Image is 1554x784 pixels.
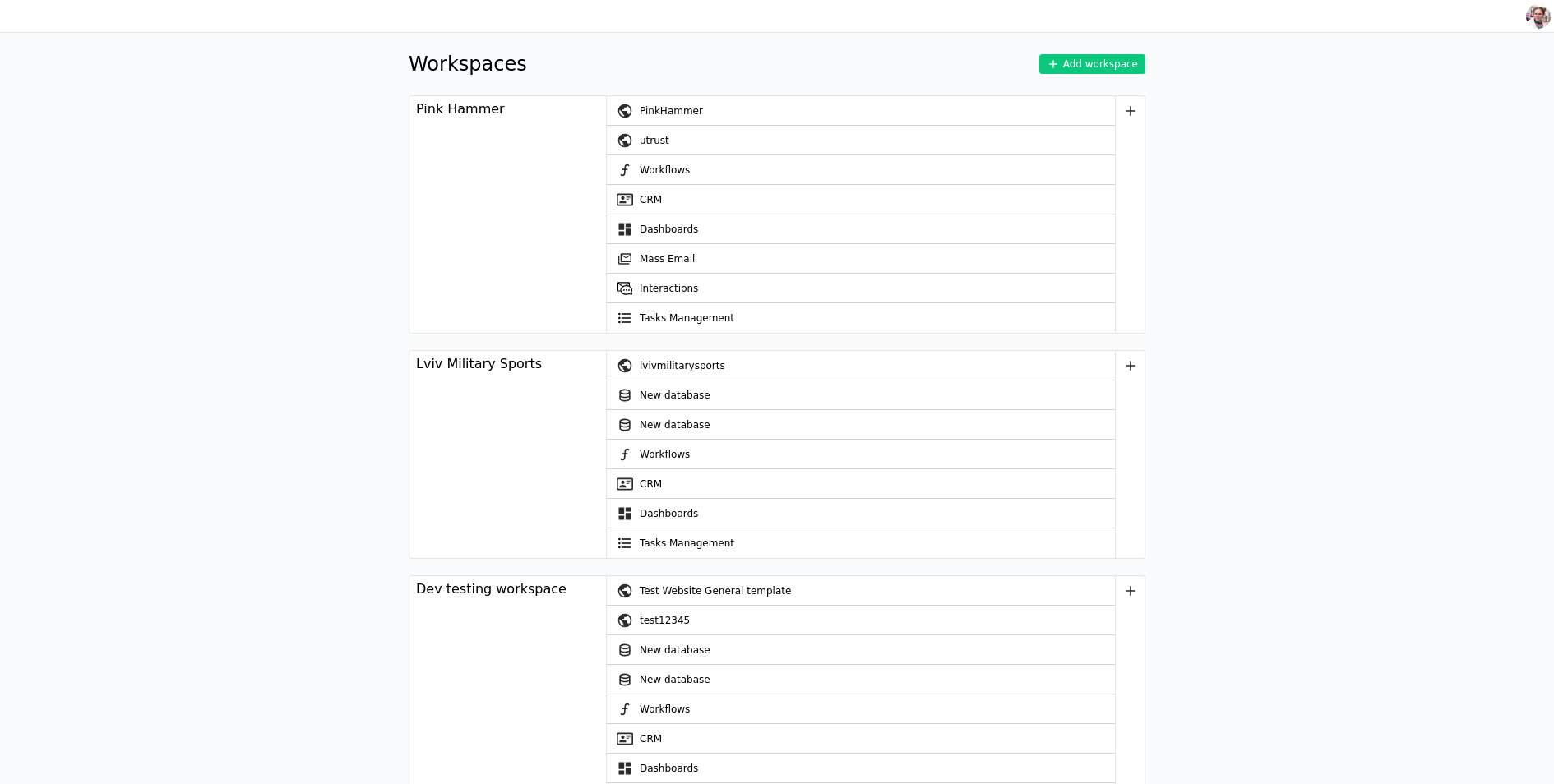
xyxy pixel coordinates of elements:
a: Interactions [607,274,1115,303]
a: lvivmilitarysports [607,351,1115,380]
div: utrust [640,126,1115,155]
a: Dashboards [607,754,1115,783]
a: New database [607,665,1115,694]
button: Add workspace [1039,54,1145,74]
div: Pink Hammer [416,99,505,119]
div: Dev testing workspace [416,579,567,599]
a: Workflows [607,155,1115,185]
a: CRM [607,724,1115,754]
div: test12345 [640,606,1115,635]
img: 1611404642663-DSC_1169-po-%D1%81cropped.jpg [1526,2,1551,31]
a: New database [607,635,1115,665]
a: Mass Email [607,244,1115,274]
a: Dashboards [607,214,1115,244]
a: test12345 [607,606,1115,635]
a: CRM [607,469,1115,499]
div: Lviv Military Sports [416,354,542,374]
a: utrust [607,126,1115,155]
a: Dashboards [607,499,1115,528]
div: PinkHammer [640,96,1115,126]
a: Tasks Management [607,303,1115,333]
a: Test Website General template [607,576,1115,606]
div: Test Website General template [640,576,1115,606]
a: New database [607,380,1115,410]
a: New database [607,410,1115,440]
div: lvivmilitarysports [640,351,1115,380]
h1: Workspaces [409,49,527,79]
a: CRM [607,185,1115,214]
a: Workflows [607,694,1115,724]
a: PinkHammer [607,96,1115,126]
a: Workflows [607,440,1115,469]
a: Tasks Management [607,528,1115,558]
